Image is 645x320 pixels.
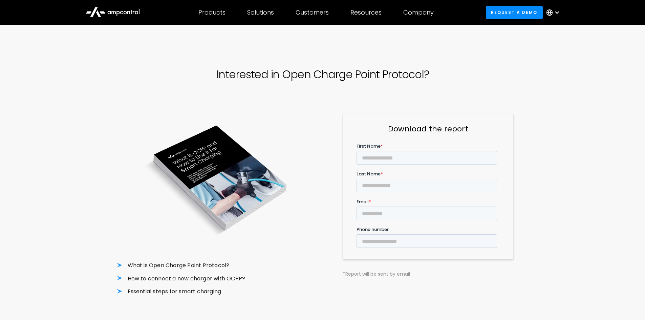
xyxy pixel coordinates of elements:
[403,9,434,16] div: Company
[216,68,429,81] h1: Interested in Open Charge Point Protocol?
[247,9,274,16] div: Solutions
[198,9,225,16] div: Products
[486,6,543,19] a: Request a demo
[296,9,329,16] div: Customers
[117,288,317,295] li: Essential steps for smart charging
[343,270,513,278] div: *Report will be sent by email
[357,143,500,249] iframe: Form 0
[117,113,317,246] img: OCPP Report
[357,124,500,134] h3: Download the report
[350,9,382,16] div: Resources
[117,262,317,269] li: What is Open Charge Point Protocol?
[117,275,317,282] li: How to connect a new charger with OCPP?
